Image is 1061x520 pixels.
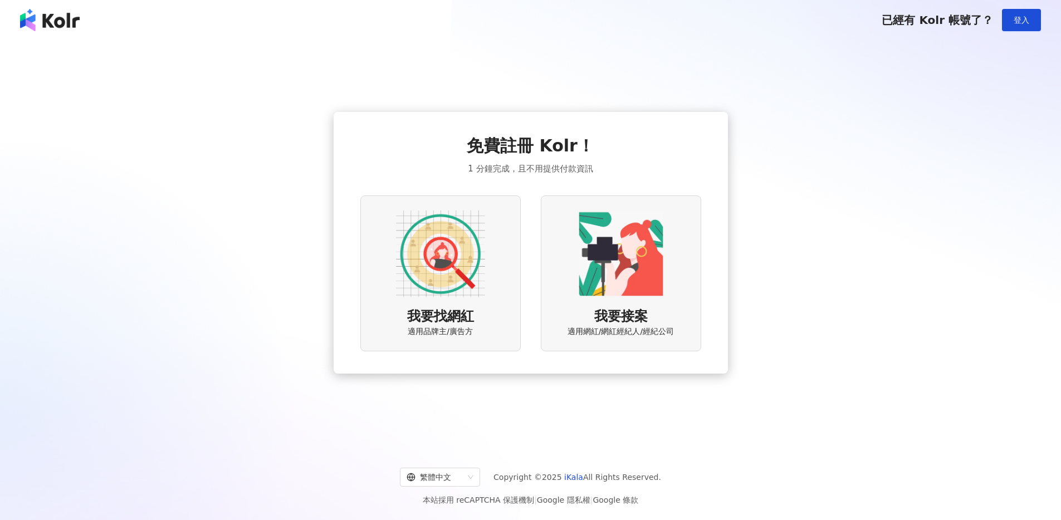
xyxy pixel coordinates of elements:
[537,496,590,504] a: Google 隱私權
[493,470,661,484] span: Copyright © 2025 All Rights Reserved.
[467,134,594,158] span: 免費註冊 Kolr！
[1002,9,1041,31] button: 登入
[407,468,463,486] div: 繁體中文
[882,13,993,27] span: 已經有 Kolr 帳號了？
[534,496,537,504] span: |
[396,209,485,298] img: AD identity option
[1014,16,1029,24] span: 登入
[408,326,473,337] span: 適用品牌主/廣告方
[576,209,666,298] img: KOL identity option
[468,162,593,175] span: 1 分鐘完成，且不用提供付款資訊
[568,326,674,337] span: 適用網紅/網紅經紀人/經紀公司
[594,307,648,326] span: 我要接案
[20,9,80,31] img: logo
[407,307,474,326] span: 我要找網紅
[590,496,593,504] span: |
[564,473,583,482] a: iKala
[593,496,638,504] a: Google 條款
[423,493,638,507] span: 本站採用 reCAPTCHA 保護機制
